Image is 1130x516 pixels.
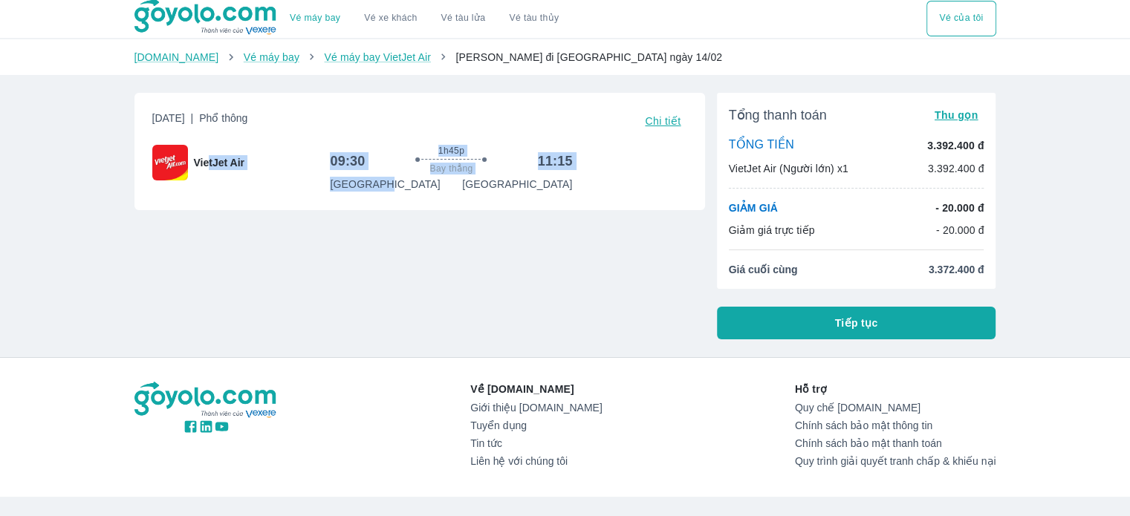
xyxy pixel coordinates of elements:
a: Vé máy bay [290,13,340,24]
p: TỔNG TIỀN [729,137,794,154]
p: [GEOGRAPHIC_DATA] [462,177,572,192]
a: Vé máy bay VietJet Air [324,51,430,63]
p: Giảm giá trực tiếp [729,223,815,238]
span: Giá cuối cùng [729,262,798,277]
a: Chính sách bảo mật thông tin [795,419,996,431]
span: Bay thẳng [430,163,473,174]
a: Tin tức [470,437,602,449]
a: Giới thiệu [DOMAIN_NAME] [470,402,602,414]
a: Quy chế [DOMAIN_NAME] [795,402,996,414]
button: Thu gọn [929,105,984,125]
span: Tiếp tục [835,316,878,330]
span: [DATE] [152,111,248,131]
p: Về [DOMAIN_NAME] [470,382,602,396]
div: choose transportation mode [278,1,571,36]
p: Hỗ trợ [795,382,996,396]
div: choose transportation mode [926,1,996,36]
a: Liên hệ với chúng tôi [470,455,602,467]
p: [GEOGRAPHIC_DATA] [330,177,440,192]
button: Vé của tôi [926,1,996,36]
a: Tuyển dụng [470,419,602,431]
p: - 20.000 đ [936,223,984,238]
span: Chi tiết [645,115,681,127]
span: [PERSON_NAME] đi [GEOGRAPHIC_DATA] ngày 14/02 [455,51,722,63]
p: 3.392.400 đ [928,161,984,176]
span: Tổng thanh toán [729,106,827,124]
button: Tiếp tục [717,307,996,339]
p: - 20.000 đ [935,200,984,215]
span: 1h45p [438,145,464,157]
button: Vé tàu thủy [497,1,571,36]
a: Quy trình giải quyết tranh chấp & khiếu nại [795,455,996,467]
span: Phổ thông [199,112,247,124]
span: 3.372.400 đ [929,262,984,277]
a: Vé xe khách [364,13,417,24]
span: VietJet Air [194,155,244,170]
a: [DOMAIN_NAME] [134,51,219,63]
p: 3.392.400 đ [927,138,984,153]
nav: breadcrumb [134,50,996,65]
a: Vé tàu lửa [429,1,498,36]
span: Thu gọn [935,109,978,121]
h6: 11:15 [538,152,573,170]
p: VietJet Air (Người lớn) x1 [729,161,848,176]
a: Chính sách bảo mật thanh toán [795,437,996,449]
h6: 09:30 [330,152,365,170]
a: Vé máy bay [244,51,299,63]
p: GIẢM GIÁ [729,200,778,215]
button: Chi tiết [639,111,686,131]
span: | [191,112,194,124]
img: logo [134,382,279,419]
